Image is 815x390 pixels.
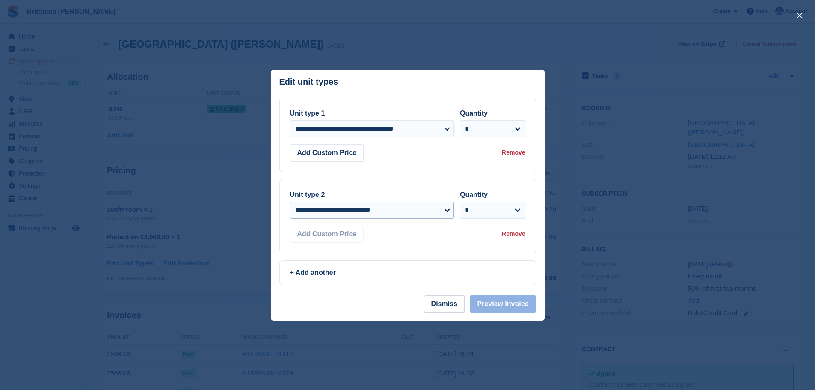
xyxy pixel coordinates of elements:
[460,110,488,117] label: Quantity
[470,295,536,313] button: Preview Invoice
[290,268,525,278] div: + Add another
[279,260,536,285] a: + Add another
[290,110,325,117] label: Unit type 1
[460,191,488,198] label: Quantity
[502,229,525,238] div: Remove
[793,9,806,22] button: close
[424,295,465,313] button: Dismiss
[290,226,364,243] button: Add Custom Price
[279,77,338,87] p: Edit unit types
[290,191,325,198] label: Unit type 2
[502,148,525,157] div: Remove
[290,144,364,161] button: Add Custom Price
